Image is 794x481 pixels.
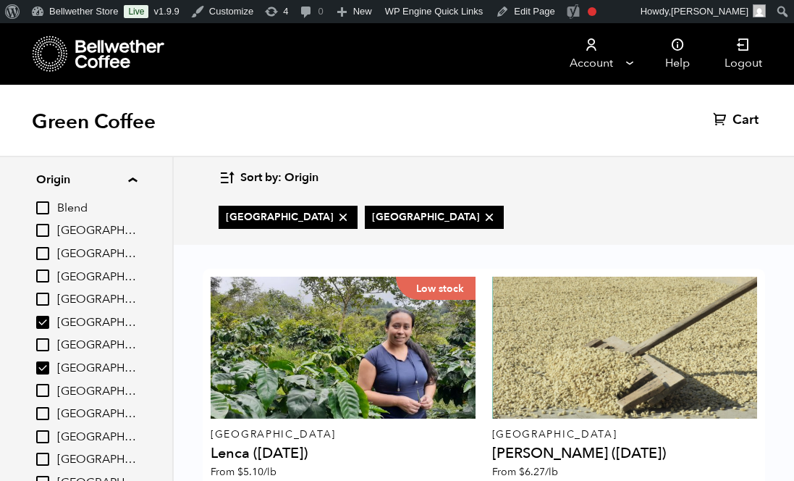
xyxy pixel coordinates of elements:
[57,292,137,308] span: [GEOGRAPHIC_DATA]
[36,269,49,283] input: [GEOGRAPHIC_DATA]
[237,465,276,479] bdi: 5.10
[240,170,318,186] span: Sort by: Origin
[57,361,137,377] span: [GEOGRAPHIC_DATA]
[648,23,707,85] a: Help
[57,338,137,354] span: [GEOGRAPHIC_DATA]
[57,452,137,468] span: [GEOGRAPHIC_DATA]
[588,7,596,16] div: Focus keyphrase not set
[545,465,558,479] span: /lb
[57,315,137,331] span: [GEOGRAPHIC_DATA]
[492,465,558,479] span: From
[226,210,350,225] span: [GEOGRAPHIC_DATA]
[671,6,748,17] span: [PERSON_NAME]
[211,465,276,479] span: From
[57,269,137,285] span: [GEOGRAPHIC_DATA]
[36,224,49,237] input: [GEOGRAPHIC_DATA]
[57,201,137,217] span: Blend
[36,384,49,397] input: [GEOGRAPHIC_DATA]
[36,361,49,375] input: [GEOGRAPHIC_DATA]
[546,23,635,85] a: Account
[713,112,762,129] a: Cart
[57,223,137,239] span: [GEOGRAPHIC_DATA]
[36,430,49,443] input: [GEOGRAPHIC_DATA]
[57,246,137,262] span: [GEOGRAPHIC_DATA]
[219,161,318,195] button: Sort by: Origin
[211,446,476,461] h4: Lenca ([DATE])
[492,430,757,440] p: [GEOGRAPHIC_DATA]
[372,210,497,225] span: [GEOGRAPHIC_DATA]
[519,465,558,479] bdi: 6.27
[57,406,137,422] span: [GEOGRAPHIC_DATA]
[36,171,137,188] summary: Origin
[36,293,49,306] input: [GEOGRAPHIC_DATA]
[211,430,476,440] p: [GEOGRAPHIC_DATA]
[124,5,148,18] a: Live
[519,465,525,479] span: $
[36,316,49,329] input: [GEOGRAPHIC_DATA]
[492,446,757,461] h4: [PERSON_NAME] ([DATE])
[396,277,476,300] p: Low stock
[211,277,476,419] a: Low stock
[732,112,759,129] span: Cart
[707,23,780,85] a: Logout
[36,338,49,351] input: [GEOGRAPHIC_DATA]
[36,247,49,260] input: [GEOGRAPHIC_DATA]
[36,201,49,214] input: Blend
[237,465,243,479] span: $
[263,465,276,479] span: /lb
[57,384,137,400] span: [GEOGRAPHIC_DATA]
[36,453,49,466] input: [GEOGRAPHIC_DATA]
[32,109,156,135] h1: Green Coffee
[57,430,137,446] span: [GEOGRAPHIC_DATA]
[36,407,49,420] input: [GEOGRAPHIC_DATA]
